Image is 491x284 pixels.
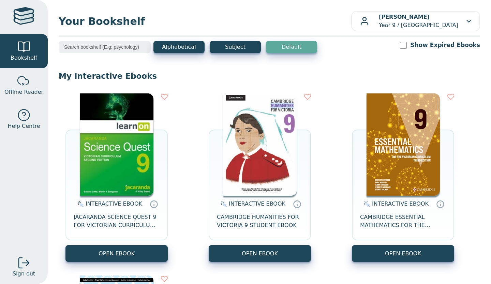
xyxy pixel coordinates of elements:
[229,200,285,207] span: INTERACTIVE EBOOK
[74,213,160,229] span: JACARANDA SCIENCE QUEST 9 FOR VICTORIAN CURRICULUM LEARNON 2E EBOOK
[153,41,205,53] button: Alphabetical
[65,245,168,262] button: OPEN EBOOK
[372,200,429,207] span: INTERACTIVE EBOOK
[59,41,151,53] input: Search bookshelf (E.g: psychology)
[75,200,84,208] img: interactive.svg
[379,14,430,20] b: [PERSON_NAME]
[217,213,303,229] span: CAMBRIDGE HUMANITIES FOR VICTORIA 9 STUDENT EBOOK
[223,93,297,196] img: af095790-ea88-ea11-a992-0272d098c78b.jpg
[293,200,301,208] a: Interactive eBooks are accessed online via the publisher’s portal. They contain interactive resou...
[210,41,261,53] button: Subject
[4,88,43,96] span: Offline Reader
[59,71,480,81] p: My Interactive Ebooks
[351,11,480,31] button: [PERSON_NAME]Year 9 / [GEOGRAPHIC_DATA]
[352,245,454,262] button: OPEN EBOOK
[8,122,40,130] span: Help Centre
[11,54,37,62] span: Bookshelf
[410,41,480,49] label: Show Expired Ebooks
[86,200,142,207] span: INTERACTIVE EBOOK
[379,13,458,29] p: Year 9 / [GEOGRAPHIC_DATA]
[150,200,158,208] a: Interactive eBooks are accessed online via the publisher’s portal. They contain interactive resou...
[219,200,227,208] img: interactive.svg
[80,93,153,196] img: 30be4121-5288-ea11-a992-0272d098c78b.png
[367,93,440,196] img: 04b5599d-fef1-41b0-b233-59aa45d44596.png
[266,41,317,53] button: Default
[59,14,351,29] span: Your Bookshelf
[436,200,444,208] a: Interactive eBooks are accessed online via the publisher’s portal. They contain interactive resou...
[13,270,35,278] span: Sign out
[209,245,311,262] button: OPEN EBOOK
[360,213,446,229] span: CAMBRIDGE ESSENTIAL MATHEMATICS FOR THE VICTORIAN CURRICULUM YEAR 9 EBOOK 3E
[362,200,370,208] img: interactive.svg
